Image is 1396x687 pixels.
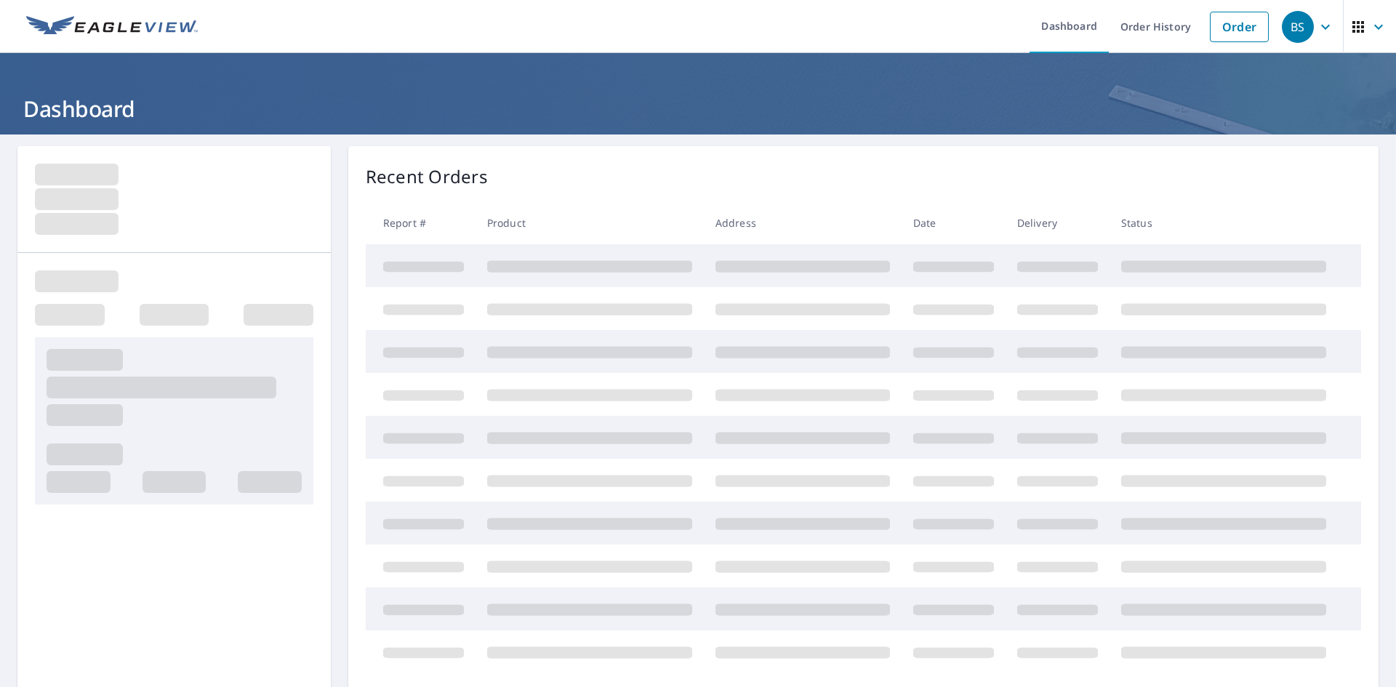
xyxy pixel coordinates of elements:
p: Recent Orders [366,164,488,190]
a: Order [1210,12,1269,42]
th: Address [704,201,902,244]
th: Product [476,201,704,244]
div: BS [1282,11,1314,43]
th: Report # [366,201,476,244]
img: EV Logo [26,16,198,38]
th: Delivery [1006,201,1110,244]
th: Date [902,201,1006,244]
th: Status [1110,201,1338,244]
h1: Dashboard [17,94,1379,124]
